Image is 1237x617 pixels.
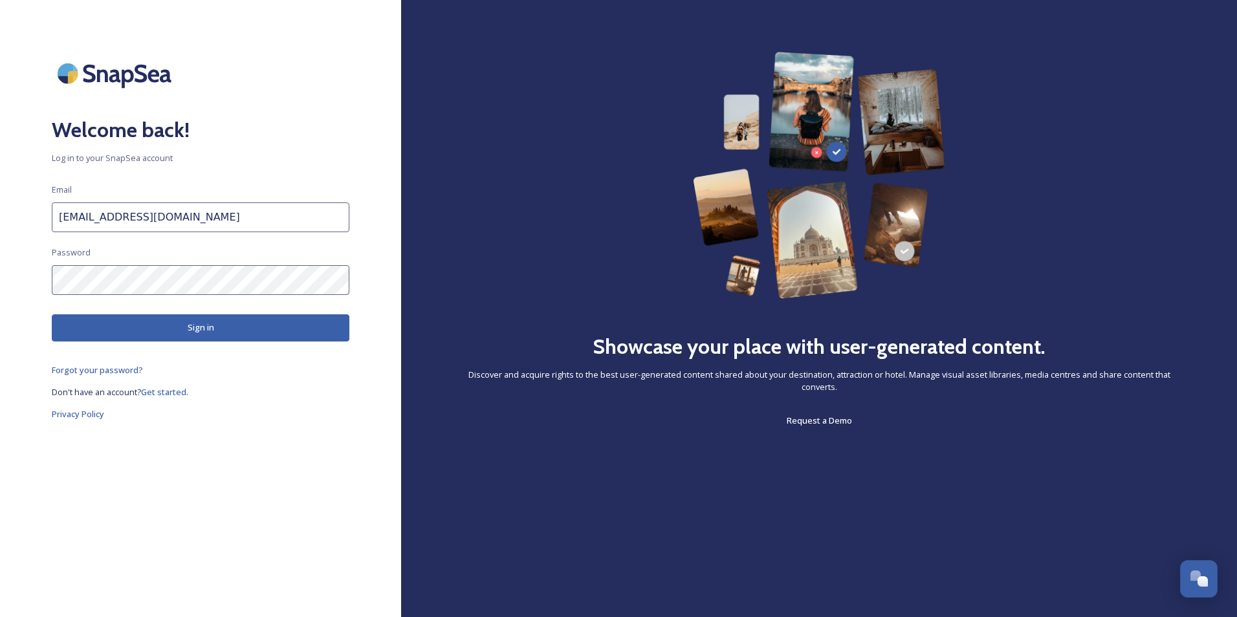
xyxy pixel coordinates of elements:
[593,331,1045,362] h2: Showcase your place with user-generated content.
[52,408,104,420] span: Privacy Policy
[52,364,143,376] span: Forgot your password?
[52,314,349,341] button: Sign in
[1180,560,1218,598] button: Open Chat
[52,406,349,422] a: Privacy Policy
[52,246,91,259] span: Password
[787,413,852,428] a: Request a Demo
[52,184,72,196] span: Email
[52,52,181,95] img: SnapSea Logo
[453,369,1185,393] span: Discover and acquire rights to the best user-generated content shared about your destination, att...
[52,202,349,232] input: john.doe@snapsea.io
[52,152,349,164] span: Log in to your SnapSea account
[693,52,945,299] img: 63b42ca75bacad526042e722_Group%20154-p-800.png
[787,415,852,426] span: Request a Demo
[141,386,188,398] span: Get started.
[52,386,141,398] span: Don't have an account?
[52,362,349,378] a: Forgot your password?
[52,384,349,400] a: Don't have an account?Get started.
[52,114,349,146] h2: Welcome back!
